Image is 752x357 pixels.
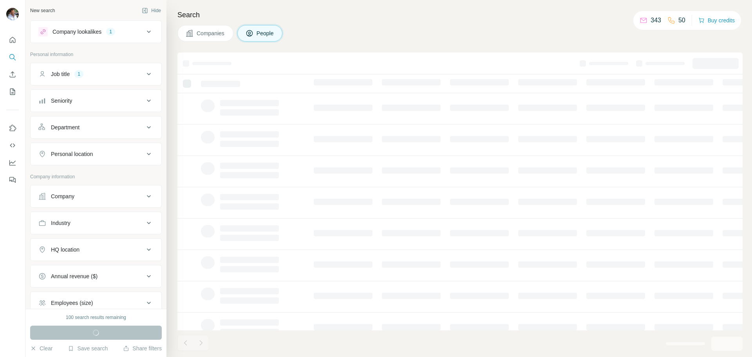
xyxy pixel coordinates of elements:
[30,344,52,352] button: Clear
[136,5,166,16] button: Hide
[51,97,72,105] div: Seniority
[66,314,126,321] div: 100 search results remaining
[197,29,225,37] span: Companies
[257,29,275,37] span: People
[31,214,161,232] button: Industry
[30,51,162,58] p: Personal information
[74,71,83,78] div: 1
[31,187,161,206] button: Company
[30,7,55,14] div: New search
[6,67,19,82] button: Enrich CSV
[6,50,19,64] button: Search
[31,240,161,259] button: HQ location
[177,9,743,20] h4: Search
[68,344,108,352] button: Save search
[31,145,161,163] button: Personal location
[51,272,98,280] div: Annual revenue ($)
[6,138,19,152] button: Use Surfe API
[31,65,161,83] button: Job title1
[6,156,19,170] button: Dashboard
[106,28,115,35] div: 1
[698,15,735,26] button: Buy credits
[31,294,161,312] button: Employees (size)
[51,192,74,200] div: Company
[6,173,19,187] button: Feedback
[31,91,161,110] button: Seniority
[30,173,162,180] p: Company information
[51,219,70,227] div: Industry
[6,121,19,135] button: Use Surfe on LinkedIn
[6,8,19,20] img: Avatar
[678,16,685,25] p: 50
[51,123,80,131] div: Department
[51,246,80,254] div: HQ location
[51,70,70,78] div: Job title
[6,33,19,47] button: Quick start
[31,22,161,41] button: Company lookalikes1
[51,299,93,307] div: Employees (size)
[123,344,162,352] button: Share filters
[51,150,93,158] div: Personal location
[651,16,661,25] p: 343
[31,267,161,286] button: Annual revenue ($)
[31,118,161,137] button: Department
[52,28,101,36] div: Company lookalikes
[6,85,19,99] button: My lists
